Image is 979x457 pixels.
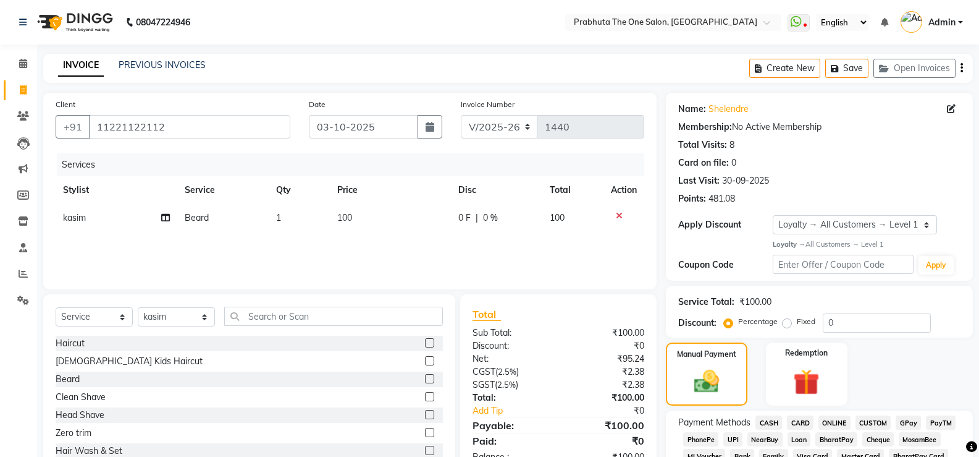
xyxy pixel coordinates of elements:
[558,378,653,391] div: ₹2.38
[678,139,727,152] div: Total Visits:
[678,296,734,309] div: Service Total:
[463,378,558,391] div: ( )
[818,416,851,430] span: ONLINE
[678,416,750,429] span: Payment Methods
[542,176,603,204] th: Total
[785,366,828,399] img: _gift.svg
[309,99,326,110] label: Date
[56,427,91,440] div: Zero trim
[678,174,720,187] div: Last Visit:
[89,115,290,139] input: Search by Name/Mobile/Email/Code
[473,379,495,390] span: SGST
[708,103,749,116] a: Shelendre
[56,337,85,350] div: Haircut
[461,99,515,110] label: Invoice Number
[678,121,732,134] div: Membership:
[603,176,644,204] th: Action
[451,176,542,204] th: Disc
[463,404,574,417] a: Add Tip
[63,212,86,223] span: kasim
[558,391,653,404] div: ₹100.00
[276,212,281,223] span: 1
[558,340,653,352] div: ₹0
[550,212,565,223] span: 100
[177,176,269,204] th: Service
[926,416,956,430] span: PayTM
[896,416,921,430] span: GPay
[269,176,330,204] th: Qty
[463,352,558,365] div: Net:
[458,211,471,224] span: 0 F
[788,432,811,446] span: Loan
[56,115,90,139] button: +91
[723,432,742,446] span: UPI
[56,373,80,386] div: Beard
[330,176,452,204] th: Price
[224,307,443,326] input: Search or Scan
[56,391,106,404] div: Clean Shave
[677,349,736,360] label: Manual Payment
[476,211,478,224] span: |
[738,316,778,327] label: Percentage
[463,365,558,378] div: ( )
[58,54,104,77] a: INVOICE
[678,121,960,134] div: No Active Membership
[558,434,653,448] div: ₹0
[731,156,736,169] div: 0
[558,352,653,365] div: ₹95.24
[747,432,783,446] span: NearBuy
[32,5,116,40] img: logo
[136,5,190,40] b: 08047224946
[574,404,653,417] div: ₹0
[678,317,716,330] div: Discount:
[708,192,735,205] div: 481.08
[815,432,857,446] span: BharatPay
[463,327,558,340] div: Sub Total:
[678,218,772,231] div: Apply Discount
[56,99,75,110] label: Client
[558,418,653,433] div: ₹100.00
[749,59,820,78] button: Create New
[873,59,956,78] button: Open Invoices
[473,308,501,321] span: Total
[678,156,729,169] div: Card on file:
[825,59,868,78] button: Save
[56,355,203,368] div: [DEMOGRAPHIC_DATA] Kids Haircut
[773,239,960,250] div: All Customers → Level 1
[558,365,653,378] div: ₹2.38
[463,434,558,448] div: Paid:
[785,348,828,359] label: Redemption
[722,174,769,187] div: 30-09-2025
[862,432,894,446] span: Cheque
[497,380,516,390] span: 2.5%
[899,432,941,446] span: MosamBee
[558,327,653,340] div: ₹100.00
[683,432,718,446] span: PhonePe
[739,296,771,309] div: ₹100.00
[337,212,352,223] span: 100
[185,212,209,223] span: Beard
[918,256,954,275] button: Apply
[483,211,498,224] span: 0 %
[729,139,734,152] div: 8
[498,367,516,377] span: 2.5%
[755,416,782,430] span: CASH
[787,416,813,430] span: CARD
[463,340,558,352] div: Discount:
[57,153,653,176] div: Services
[56,409,104,422] div: Head Shave
[928,16,956,29] span: Admin
[678,192,706,205] div: Points:
[463,418,558,433] div: Payable:
[686,367,727,396] img: _cash.svg
[56,176,177,204] th: Stylist
[473,366,495,377] span: CGST
[773,240,805,249] strong: Loyalty →
[678,103,706,116] div: Name:
[797,316,815,327] label: Fixed
[855,416,891,430] span: CUSTOM
[463,391,558,404] div: Total:
[678,258,772,271] div: Coupon Code
[901,11,922,33] img: Admin
[119,59,206,70] a: PREVIOUS INVOICES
